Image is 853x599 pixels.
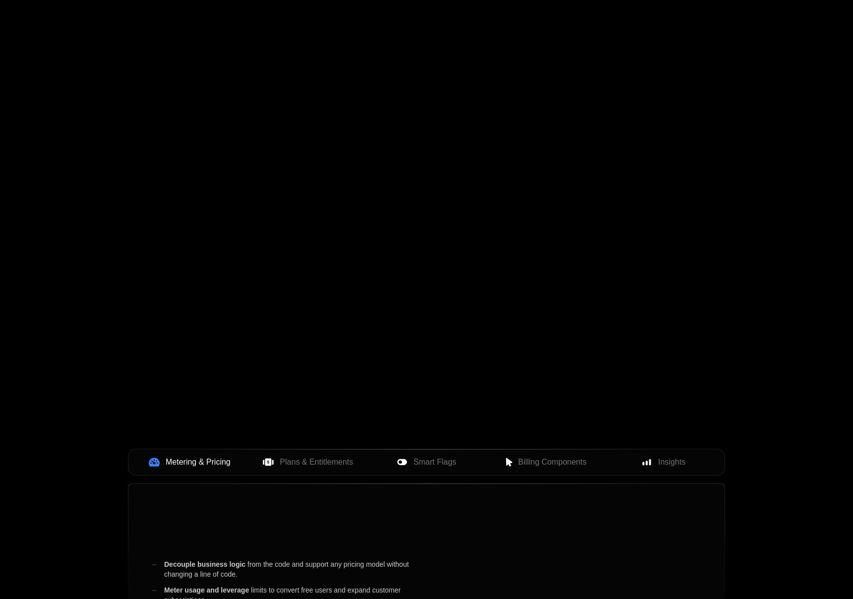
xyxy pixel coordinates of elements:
button: Billing Components [486,451,604,473]
span: Billing Components [518,456,587,468]
span: Meter usage and leverage [164,586,249,594]
span: Smart Flags [414,456,456,468]
button: Plans & Entitlements [249,451,367,473]
button: Insights [604,451,723,473]
span: Metering & Pricing [166,456,231,468]
span: Decouple business logic [164,560,245,568]
div: from the code and support any pricing model without changing a line of code. [152,559,434,579]
span: Insights [658,456,685,468]
button: Smart Flags [367,451,486,473]
span: Plans & Entitlements [280,456,353,468]
button: Metering & Pricing [130,451,249,473]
